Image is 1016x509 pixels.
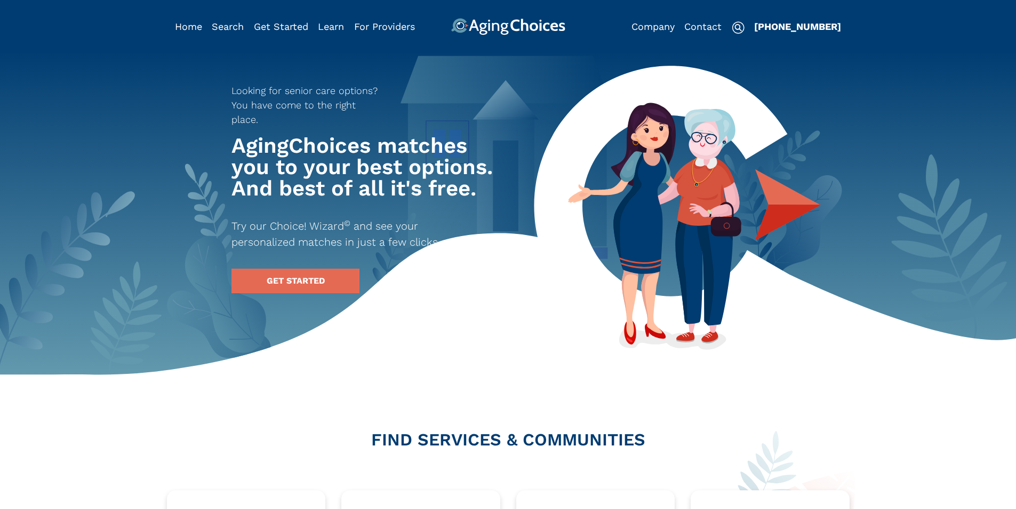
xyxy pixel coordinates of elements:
img: search-icon.svg [732,21,745,34]
div: Popover trigger [212,18,244,35]
a: Get Started [254,21,308,32]
h1: AgingChoices matches you to your best options. And best of all it's free. [231,135,498,199]
a: For Providers [354,21,415,32]
a: Learn [318,21,344,32]
sup: © [344,218,350,228]
img: AgingChoices [451,18,565,35]
a: Home [175,21,202,32]
a: GET STARTED [231,269,359,293]
a: Company [631,21,675,32]
p: Try our Choice! Wizard and see your personalized matches in just a few clicks. [231,218,479,250]
a: Search [212,21,244,32]
a: [PHONE_NUMBER] [754,21,841,32]
p: Looking for senior care options? You have come to the right place. [231,83,385,127]
a: Contact [684,21,722,32]
h2: FIND SERVICES & COMMUNITIES [167,431,850,448]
